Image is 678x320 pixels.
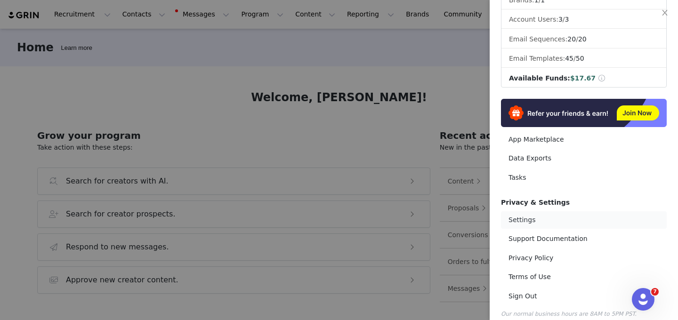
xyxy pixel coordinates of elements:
span: / [565,55,584,62]
a: Sign Out [501,288,667,305]
li: Email Sequences: [501,31,666,48]
span: / [567,35,586,43]
span: 3 [565,16,569,23]
span: 20 [578,35,587,43]
i: icon: close [661,9,669,16]
a: Data Exports [501,150,667,167]
span: 50 [576,55,584,62]
span: Our normal business hours are 8AM to 5PM PST. [501,311,637,317]
img: Refer & Earn [501,99,667,127]
span: 45 [565,55,573,62]
iframe: Intercom live chat [632,288,654,311]
a: Tasks [501,169,667,186]
span: 20 [567,35,576,43]
span: / [558,16,569,23]
a: App Marketplace [501,131,667,148]
span: $17.67 [570,74,596,82]
a: Settings [501,211,667,229]
span: 3 [558,16,563,23]
span: Available Funds: [509,74,570,82]
span: 7 [651,288,659,296]
a: Terms of Use [501,268,667,286]
span: Privacy & Settings [501,199,570,206]
li: Account Users: [501,11,666,29]
a: Privacy Policy [501,249,667,267]
li: Email Templates: [501,50,666,68]
a: Support Documentation [501,230,667,248]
